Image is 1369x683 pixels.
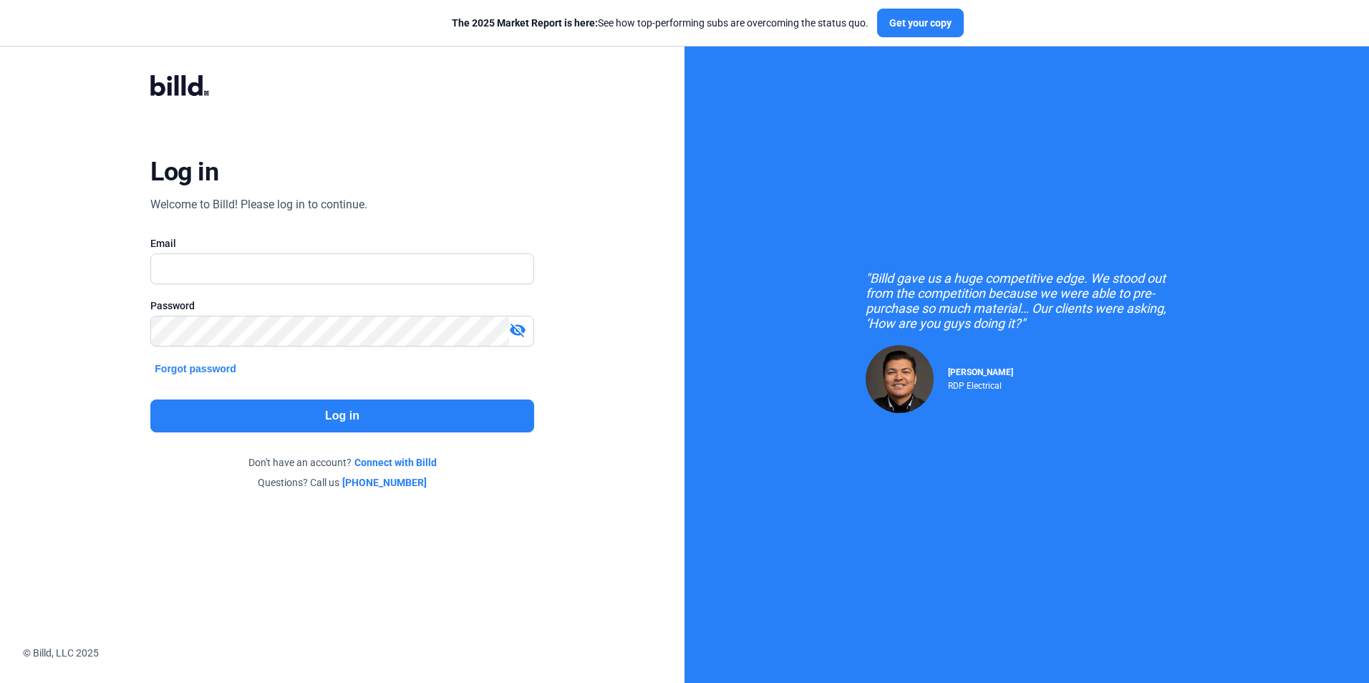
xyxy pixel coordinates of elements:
div: See how top-performing subs are overcoming the status quo. [452,16,869,30]
div: RDP Electrical [948,377,1013,391]
img: Raul Pacheco [866,345,934,413]
span: [PERSON_NAME] [948,367,1013,377]
div: Email [150,236,533,251]
div: Welcome to Billd! Please log in to continue. [150,196,367,213]
div: "Billd gave us a huge competitive edge. We stood out from the competition because we were able to... [866,271,1188,331]
span: The 2025 Market Report is here: [452,17,598,29]
a: Connect with Billd [354,455,437,470]
div: Log in [150,156,218,188]
a: [PHONE_NUMBER] [342,475,427,490]
button: Forgot password [150,361,241,377]
button: Log in [150,399,533,432]
div: Questions? Call us [150,475,533,490]
div: Password [150,299,533,313]
mat-icon: visibility_off [509,321,526,339]
button: Get your copy [877,9,964,37]
div: Don't have an account? [150,455,533,470]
